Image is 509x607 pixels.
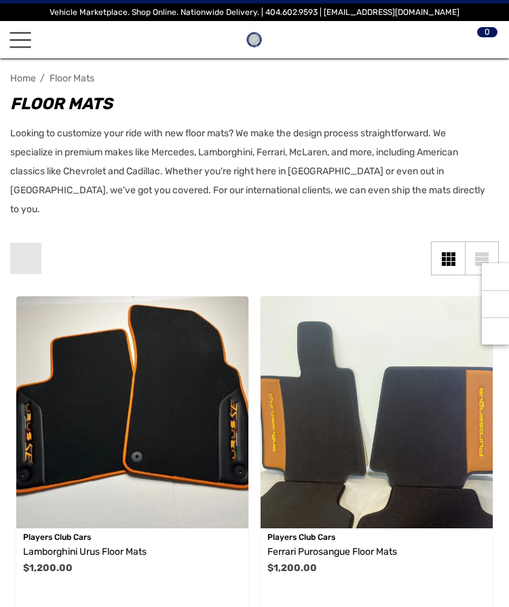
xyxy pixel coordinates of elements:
span: $1,200.00 [23,562,73,574]
svg: Social Media [489,297,502,311]
img: Ferrari Purosangue Floor Mats [261,296,493,528]
h1: Floor Mats [10,92,485,116]
img: Players Club | Cars For Sale [243,28,265,51]
svg: Top [482,324,509,338]
span: $1,200.00 [267,562,317,574]
span: Ferrari Purosangue Floor Mats [267,546,397,557]
a: Home [10,73,36,84]
a: Lamborghini Urus Floor Mats,$1,200.00 [23,544,242,560]
a: Grid View [431,241,465,275]
a: Search [41,31,62,49]
span: Vehicle Marketplace. Shop Online. Nationwide Delivery. | 404.602.9593 | [EMAIL_ADDRESS][DOMAIN_NAME] [50,7,459,17]
svg: Search [43,30,62,49]
a: Cart with 0 items [470,31,491,49]
p: Players Club Cars [23,528,242,546]
nav: Breadcrumb [10,66,499,90]
svg: Account [440,30,459,49]
span: Floor Mats [50,73,94,84]
svg: Review Your Cart [472,30,491,49]
a: Toggle menu [10,29,31,51]
p: Looking to customize your ride with new floor mats? We make the design process straightforward. W... [10,124,485,219]
span: Toggle menu [10,39,31,40]
svg: Recently Viewed [489,270,502,283]
img: Lamborghini Urus Floor Mats For Sale [16,296,248,528]
span: Lamborghini Urus Floor Mats [23,546,147,557]
p: Players Club Cars [267,528,486,546]
a: Ferrari Purosangue Floor Mats,$1,200.00 [261,296,493,528]
a: Sign in [438,31,459,49]
a: Ferrari Purosangue Floor Mats,$1,200.00 [267,544,486,560]
a: List View [465,241,499,275]
span: 0 [477,27,497,37]
a: Lamborghini Urus Floor Mats,$1,200.00 [16,296,248,528]
a: Floor Mats [50,73,115,84]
